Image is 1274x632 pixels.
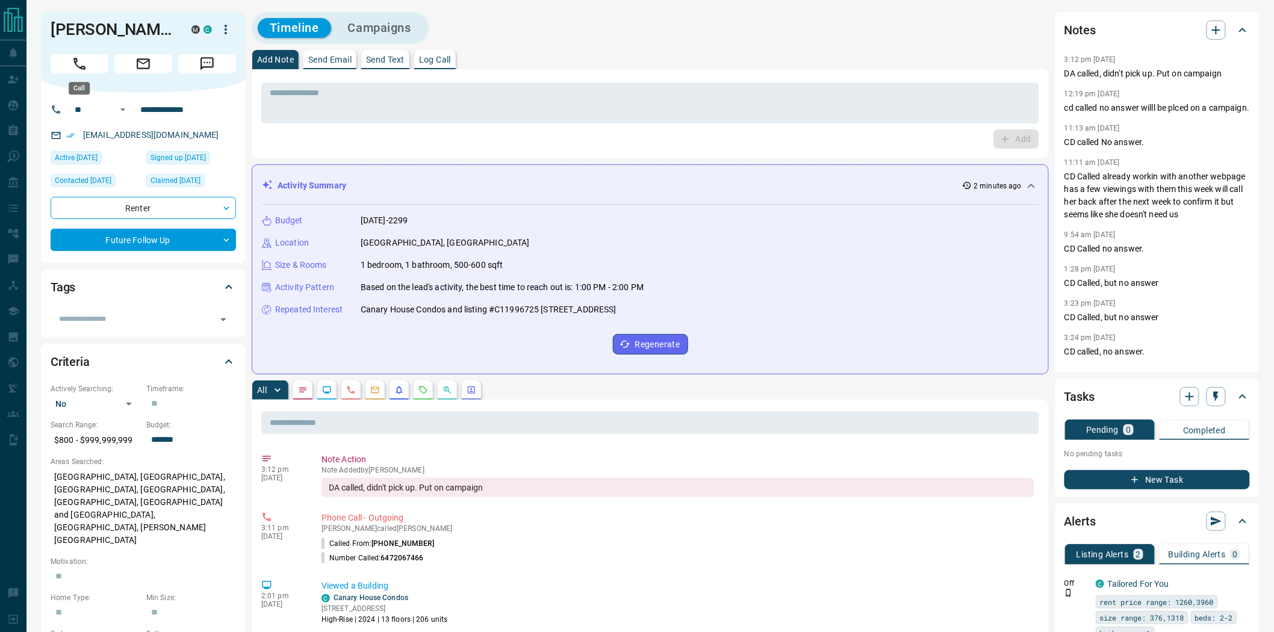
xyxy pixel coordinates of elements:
p: 3:11 pm [261,524,303,532]
p: [DATE]-2299 [361,214,408,227]
p: Send Email [308,55,352,64]
div: condos.ca [204,25,212,34]
h2: Notes [1064,20,1096,40]
h2: Tags [51,277,75,297]
p: Listing Alerts [1077,550,1129,559]
p: Min Size: [146,592,236,603]
p: CD called No answer. [1064,136,1250,149]
h2: Alerts [1064,512,1096,531]
p: No pending tasks [1064,445,1250,463]
p: Phone Call - Outgoing [322,512,1034,524]
div: Notes [1064,16,1250,45]
p: Called From: [322,538,434,549]
p: 3:12 pm [261,465,303,474]
p: Activity Pattern [275,281,334,294]
p: 11:11 am [DATE] [1064,158,1120,167]
h2: Criteria [51,352,90,371]
div: Alerts [1064,507,1250,536]
p: CD called, no answer. [1064,345,1250,358]
p: Off [1064,578,1089,589]
span: Contacted [DATE] [55,175,111,187]
p: Add Note [257,55,294,64]
p: 2 minutes ago [974,181,1022,191]
p: CD Called, but no answer [1064,311,1250,324]
p: CD Called no answer. [1064,243,1250,255]
p: CD Called already workin with another webpage has a few viewings with them this week will call he... [1064,170,1250,221]
span: size range: 376,1318 [1100,612,1184,624]
div: Criteria [51,347,236,376]
p: [DATE] [261,532,303,541]
div: Fri Aug 15 2025 [51,151,140,168]
svg: Notes [298,385,308,395]
p: Size & Rooms [275,259,327,271]
div: Future Follow Up [51,229,236,251]
div: Activity Summary2 minutes ago [262,175,1039,197]
p: 2:01 pm [261,592,303,600]
p: Log Call [419,55,451,64]
p: Home Type: [51,592,140,603]
p: Pending [1086,426,1119,434]
svg: Lead Browsing Activity [322,385,332,395]
p: [DATE] [261,474,303,482]
span: Email [114,54,172,73]
a: [EMAIL_ADDRESS][DOMAIN_NAME] [83,130,219,140]
div: Tasks [1064,382,1250,411]
div: No [51,394,140,414]
p: $800 - $999,999,999 [51,430,140,450]
div: Call [69,82,90,94]
p: [GEOGRAPHIC_DATA], [GEOGRAPHIC_DATA], [GEOGRAPHIC_DATA], [GEOGRAPHIC_DATA], [GEOGRAPHIC_DATA], [G... [51,467,236,550]
p: [STREET_ADDRESS] [322,603,448,614]
p: 2 [1136,550,1141,559]
p: 1:28 pm [DATE] [1064,265,1116,273]
p: Budget [275,214,303,227]
button: Open [116,102,130,117]
p: Building Alerts [1169,550,1226,559]
p: DA called, didn't pick up. Put on campaign [1064,67,1250,80]
div: Tue Aug 12 2025 [51,174,140,191]
p: Note Added by [PERSON_NAME] [322,466,1034,474]
button: Timeline [258,18,331,38]
p: cd called no answer willl be plced on a campaign. [1064,102,1250,114]
button: Campaigns [336,18,423,38]
svg: Opportunities [443,385,452,395]
p: Repeated Interest [275,303,343,316]
p: Areas Searched: [51,456,236,467]
p: Canary House Condos and listing #C11996725 [STREET_ADDRESS] [361,303,617,316]
span: Call [51,54,108,73]
p: Completed [1183,426,1226,435]
p: Timeframe: [146,383,236,394]
span: 6472067466 [381,554,424,562]
h2: Tasks [1064,387,1095,406]
svg: Push Notification Only [1064,589,1073,597]
span: Active [DATE] [55,152,98,164]
svg: Calls [346,385,356,395]
p: 0 [1233,550,1238,559]
div: mrloft.ca [191,25,200,34]
span: beds: 2-2 [1195,612,1233,624]
svg: Agent Actions [467,385,476,395]
p: [PERSON_NAME] called [PERSON_NAME] [322,524,1034,533]
div: Fri Jul 20 2018 [146,151,236,168]
span: Message [178,54,236,73]
p: 3:23 pm [DATE] [1064,299,1116,308]
p: Search Range: [51,420,140,430]
p: 3:24 pm [DATE] [1064,333,1116,342]
p: 0 [1126,426,1131,434]
span: [PHONE_NUMBER] [371,539,434,548]
div: Renter [51,197,236,219]
p: [DATE] [261,600,303,609]
p: 9:54 am [DATE] [1064,231,1116,239]
span: Signed up [DATE] [151,152,206,164]
svg: Listing Alerts [394,385,404,395]
p: [GEOGRAPHIC_DATA], [GEOGRAPHIC_DATA] [361,237,530,249]
div: condos.ca [1096,580,1104,588]
span: rent price range: 1260,3960 [1100,596,1214,608]
button: Open [215,311,232,328]
svg: Email Verified [66,131,75,140]
div: Tags [51,273,236,302]
p: Location [275,237,309,249]
div: condos.ca [322,594,330,603]
p: 12:19 pm [DATE] [1064,90,1120,98]
div: Wed Jul 25 2018 [146,174,236,191]
p: Number Called: [322,553,424,563]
